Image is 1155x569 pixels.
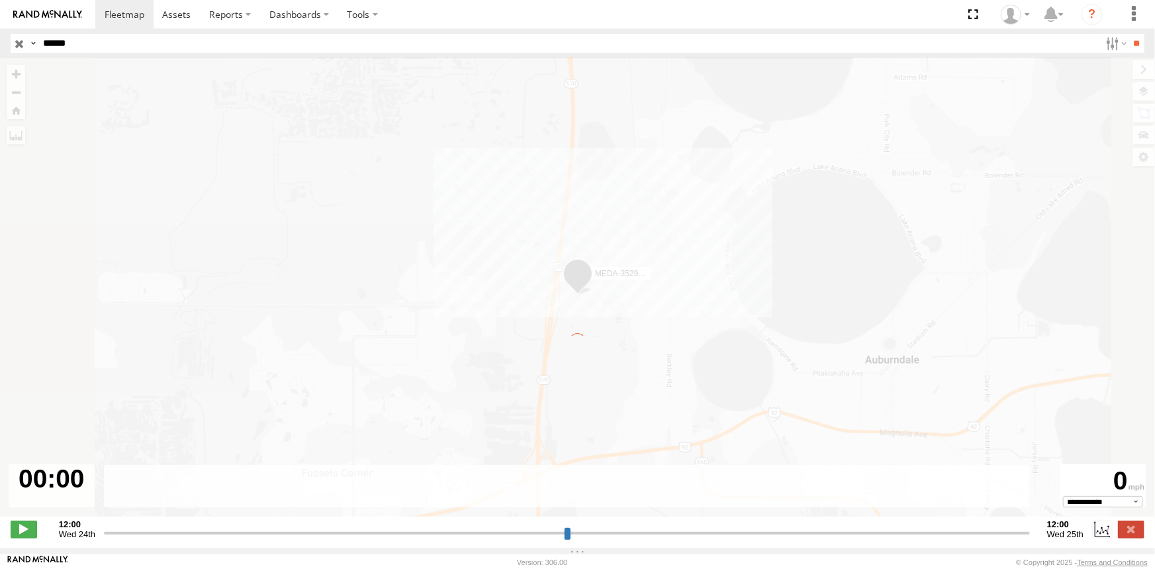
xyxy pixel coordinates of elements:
label: Search Query [28,34,38,53]
label: Play/Stop [11,521,37,538]
span: Wed 25th [1047,529,1084,539]
label: Close [1118,521,1144,538]
img: rand-logo.svg [13,10,82,19]
strong: 12:00 [59,519,95,529]
i: ? [1082,4,1103,25]
div: © Copyright 2025 - [1016,558,1148,566]
strong: 12:00 [1047,519,1084,529]
div: 0 [1062,466,1144,495]
div: Brian Lorenzo [996,5,1035,25]
a: Terms and Conditions [1078,558,1148,566]
label: Search Filter Options [1101,34,1129,53]
a: Visit our Website [7,556,68,569]
div: Version: 306.00 [517,558,567,566]
span: Wed 24th [59,529,95,539]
